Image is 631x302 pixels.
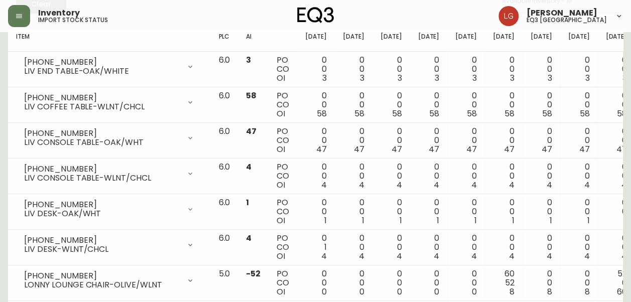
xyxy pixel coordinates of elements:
[343,198,364,225] div: 0 0
[210,265,238,301] td: 5.0
[531,269,552,296] div: 0 0
[504,108,515,119] span: 58
[399,215,402,226] span: 1
[531,198,552,225] div: 0 0
[277,179,285,191] span: OI
[210,30,238,52] th: PLC
[24,174,180,183] div: LIV CONSOLE TABLE-WLNT/CHCL
[392,108,402,119] span: 58
[246,90,257,101] span: 58
[381,91,402,118] div: 0 0
[418,198,439,225] div: 0 0
[471,179,477,191] span: 4
[210,230,238,265] td: 6.0
[246,268,261,279] span: -52
[277,234,289,261] div: PO CO
[605,269,627,296] div: 52 0
[24,129,180,138] div: [PHONE_NUMBER]
[547,286,552,297] span: 8
[493,127,515,154] div: 0 0
[381,198,402,225] div: 0 0
[8,30,210,52] th: Item
[509,179,515,191] span: 4
[24,165,180,174] div: [PHONE_NUMBER]
[359,179,364,191] span: 4
[455,56,477,83] div: 0 0
[359,250,364,262] span: 4
[343,127,364,154] div: 0 0
[24,271,180,280] div: [PHONE_NUMBER]
[510,72,515,84] span: 3
[277,286,285,297] span: OI
[616,143,627,155] span: 47
[547,250,552,262] span: 4
[605,198,627,225] div: 0 0
[622,72,627,84] span: 3
[474,215,477,226] span: 1
[277,163,289,190] div: PO CO
[493,269,515,296] div: 60 52
[277,250,285,262] span: OI
[397,286,402,297] span: 0
[512,215,515,226] span: 1
[605,56,627,83] div: 0 0
[560,30,597,52] th: [DATE]
[568,163,589,190] div: 0 0
[435,72,439,84] span: 3
[24,93,180,102] div: [PHONE_NUMBER]
[335,30,372,52] th: [DATE]
[605,127,627,154] div: 0 0
[16,234,202,256] div: [PHONE_NUMBER]LIV DESK-WLNT/CHCL
[605,163,627,190] div: 0 0
[277,108,285,119] span: OI
[429,143,439,155] span: 47
[381,234,402,261] div: 0 0
[418,234,439,261] div: 0 0
[277,72,285,84] span: OI
[397,72,402,84] span: 3
[354,143,364,155] span: 47
[455,269,477,296] div: 0 0
[24,245,180,254] div: LIV DESK-WLNT/CHCL
[434,286,439,297] span: 0
[467,108,477,119] span: 58
[246,232,251,244] span: 4
[24,67,180,76] div: LIV END TABLE-OAK/WHITE
[605,91,627,118] div: 0 0
[579,108,589,119] span: 58
[277,91,289,118] div: PO CO
[321,250,327,262] span: 4
[509,250,515,262] span: 4
[381,56,402,83] div: 0 0
[277,143,285,155] span: OI
[418,127,439,154] div: 0 0
[343,269,364,296] div: 0 0
[418,91,439,118] div: 0 0
[531,56,552,83] div: 0 0
[210,87,238,123] td: 6.0
[455,198,477,225] div: 0 0
[354,108,364,119] span: 58
[548,72,552,84] span: 3
[523,30,560,52] th: [DATE]
[455,127,477,154] div: 0 0
[418,56,439,83] div: 0 0
[542,143,552,155] span: 47
[210,194,238,230] td: 6.0
[210,123,238,159] td: 6.0
[605,234,627,261] div: 0 0
[568,234,589,261] div: 0 0
[485,30,523,52] th: [DATE]
[362,215,364,226] span: 1
[568,269,589,296] div: 0 0
[434,179,439,191] span: 4
[568,198,589,225] div: 0 0
[493,163,515,190] div: 0 0
[305,163,327,190] div: 0 0
[527,9,597,17] span: [PERSON_NAME]
[16,127,202,149] div: [PHONE_NUMBER]LIV CONSOLE TABLE-OAK/WHT
[621,250,627,262] span: 4
[297,30,335,52] th: [DATE]
[321,179,327,191] span: 4
[277,198,289,225] div: PO CO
